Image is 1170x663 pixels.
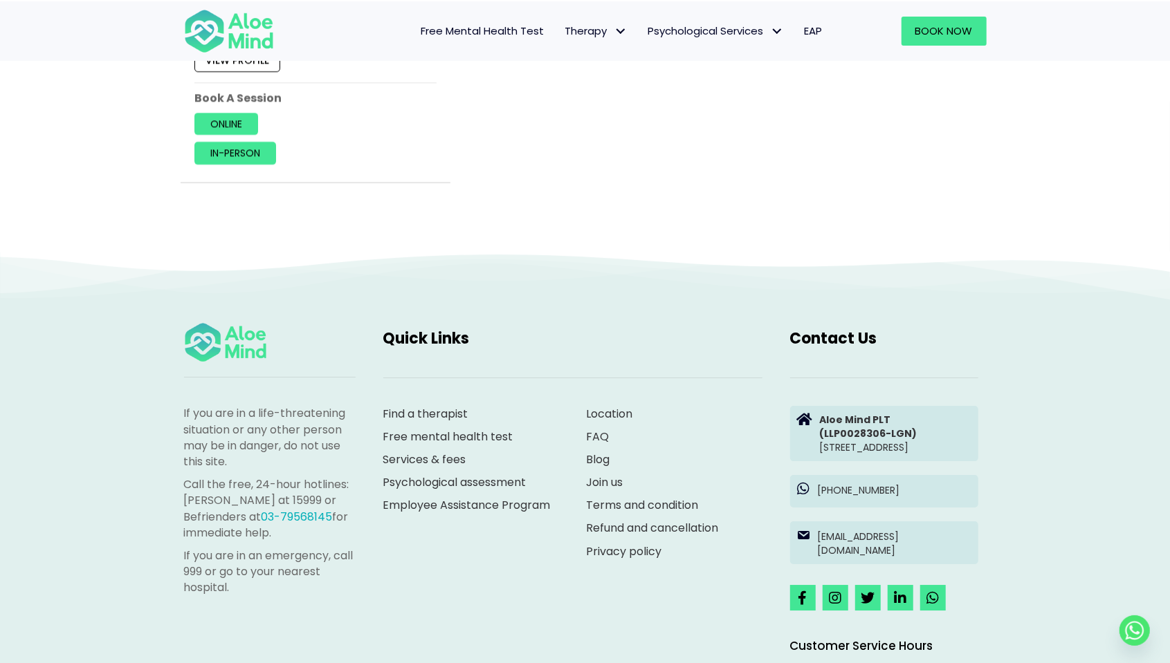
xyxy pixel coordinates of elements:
[411,17,555,46] a: Free Mental Health Test
[194,113,258,135] a: Online
[383,474,527,490] a: Psychological assessment
[194,90,437,106] p: Book A Session
[587,474,623,490] a: Join us
[820,427,917,440] strong: (LLP0028306-LGN)
[292,17,833,46] nav: Menu
[790,328,877,349] span: Contact Us
[383,451,466,467] a: Services & fees
[587,451,610,467] a: Blog
[383,497,551,513] a: Employee Assistance Program
[383,328,470,349] span: Quick Links
[638,17,794,46] a: Psychological ServicesPsychological Services: submenu
[820,413,971,455] p: [STREET_ADDRESS]
[805,24,823,38] span: EAP
[790,475,978,507] a: [PHONE_NUMBER]
[194,142,276,164] a: In-person
[184,405,356,469] p: If you are in a life-threatening situation or any other person may be in danger, do not use this ...
[767,21,787,41] span: Psychological Services: submenu
[587,406,633,422] a: Location
[790,637,933,654] span: Customer Service Hours
[915,24,973,38] span: Book Now
[565,24,628,38] span: Therapy
[587,543,662,559] a: Privacy policy
[790,521,978,565] a: [EMAIL_ADDRESS][DOMAIN_NAME]
[383,406,468,422] a: Find a therapist
[194,50,280,72] a: View profile
[611,21,631,41] span: Therapy: submenu
[902,17,987,46] a: Book Now
[184,476,356,541] p: Call the free, 24-hour hotlines: [PERSON_NAME] at 15999 or Befrienders at for immediate help.
[587,520,719,536] a: Refund and cancellation
[820,413,891,427] strong: Aloe Mind PLT
[555,17,638,46] a: TherapyTherapy: submenu
[262,509,333,525] a: 03-79568145
[818,530,971,558] p: [EMAIL_ADDRESS][DOMAIN_NAME]
[587,429,610,445] a: FAQ
[794,17,833,46] a: EAP
[421,24,545,38] span: Free Mental Health Test
[184,8,274,54] img: Aloe mind Logo
[184,548,356,596] p: If you are in an emergency, call 999 or go to your nearest hospital.
[1119,615,1150,646] a: Whatsapp
[184,321,267,364] img: Aloe mind Logo
[790,406,978,462] a: Aloe Mind PLT(LLP0028306-LGN)[STREET_ADDRESS]
[587,497,699,513] a: Terms and condition
[648,24,784,38] span: Psychological Services
[818,483,971,497] p: [PHONE_NUMBER]
[383,429,513,445] a: Free mental health test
